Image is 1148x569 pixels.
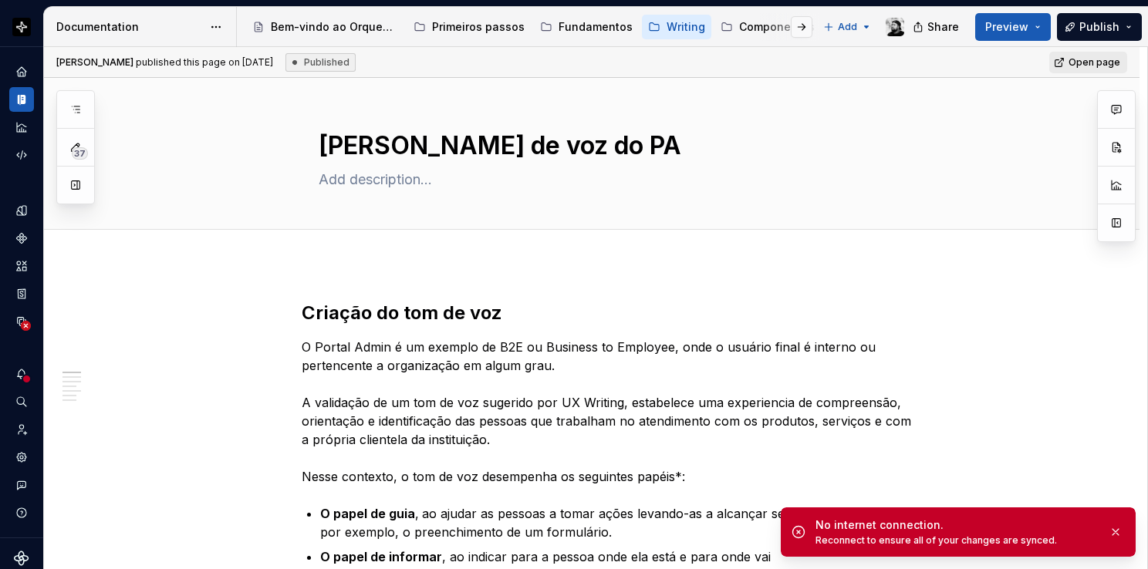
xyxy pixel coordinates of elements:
[432,19,525,35] div: Primeiros passos
[320,547,919,566] p: , ao indicar para a pessoa onde ela está e para onde vai
[9,362,34,386] button: Notifications
[12,18,31,36] img: 2d16a307-6340-4442-b48d-ad77c5bc40e7.png
[246,15,404,39] a: Bem-vindo ao Orquestra!
[320,506,415,521] strong: O papel de guia
[72,147,88,160] span: 37
[985,19,1028,35] span: Preview
[407,15,531,39] a: Primeiros passos
[9,115,34,140] a: Analytics
[559,19,633,35] div: Fundamentos
[1069,56,1120,69] span: Open page
[9,87,34,112] a: Documentation
[56,56,273,69] span: published this page on [DATE]
[9,389,34,414] button: Search ⌘K
[667,19,705,35] div: Writing
[56,19,202,35] div: Documentation
[9,281,34,306] a: Storybook stories
[302,338,919,486] p: O Portal Admin é um exemplo de B2E ou Business to Employee, onde o usuário final é interno ou per...
[316,127,899,164] textarea: [PERSON_NAME] de voz do PA
[815,517,1096,533] div: No internet connection.
[9,59,34,84] a: Home
[9,445,34,470] a: Settings
[819,16,876,38] button: Add
[905,13,969,41] button: Share
[642,15,711,39] a: Writing
[739,19,815,35] div: Componentes
[302,301,919,325] h2: Criação do tom de voz
[320,549,442,564] strong: O papel de informar
[9,309,34,334] a: Data sources
[1049,52,1127,73] a: Open page
[534,15,639,39] a: Fundamentos
[9,226,34,251] a: Components
[9,254,34,278] a: Assets
[320,504,919,541] p: , ao ajudar as pessoas a tomar ações levando-as a alcançar seus objetivos como, por exemplo, o pr...
[714,15,821,39] a: Componentes
[815,534,1096,547] div: Reconnect to ensure all of your changes are synced.
[14,550,29,566] svg: Supernova Logo
[927,19,959,35] span: Share
[285,53,356,72] div: Published
[9,417,34,442] a: Invite team
[271,19,398,35] div: Bem-vindo ao Orquestra!
[1057,13,1142,41] button: Publish
[56,56,133,68] span: [PERSON_NAME]
[246,12,815,42] div: Page tree
[9,198,34,223] a: Design tokens
[9,473,34,497] button: Contact support
[886,18,904,36] img: Lucas Angelo Marim
[838,21,857,33] span: Add
[9,143,34,167] a: Code automation
[975,13,1051,41] button: Preview
[1079,19,1119,35] span: Publish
